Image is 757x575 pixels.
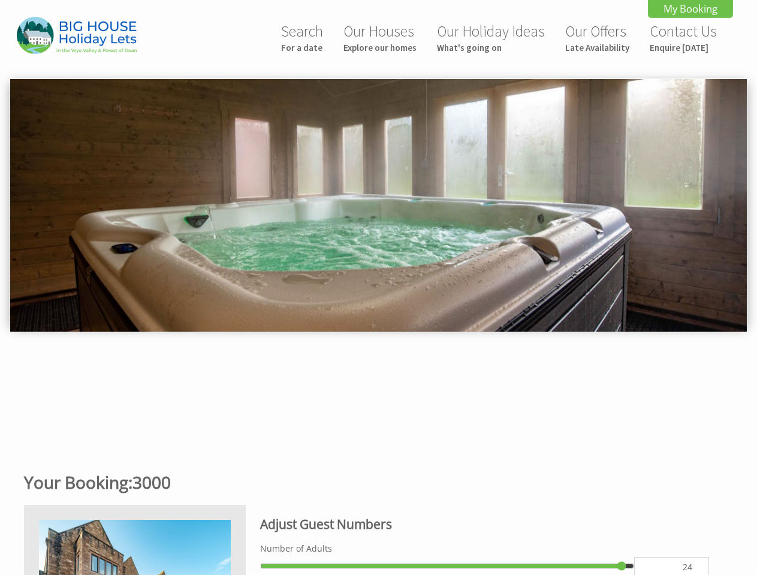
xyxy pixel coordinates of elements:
[7,361,750,450] iframe: Customer reviews powered by Trustpilot
[281,42,323,53] small: For a date
[17,17,137,53] img: Big House Holiday Lets
[343,22,417,53] a: Our HousesExplore our homes
[437,42,545,53] small: What's going on
[24,471,719,494] h1: 3000
[437,22,545,53] a: Our Holiday IdeasWhat's going on
[650,42,717,53] small: Enquire [DATE]
[565,42,629,53] small: Late Availability
[343,42,417,53] small: Explore our homes
[24,471,132,494] a: Your Booking:
[260,543,709,554] label: Number of Adults
[260,516,709,532] h2: Adjust Guest Numbers
[565,22,629,53] a: Our OffersLate Availability
[281,22,323,53] a: SearchFor a date
[650,22,717,53] a: Contact UsEnquire [DATE]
